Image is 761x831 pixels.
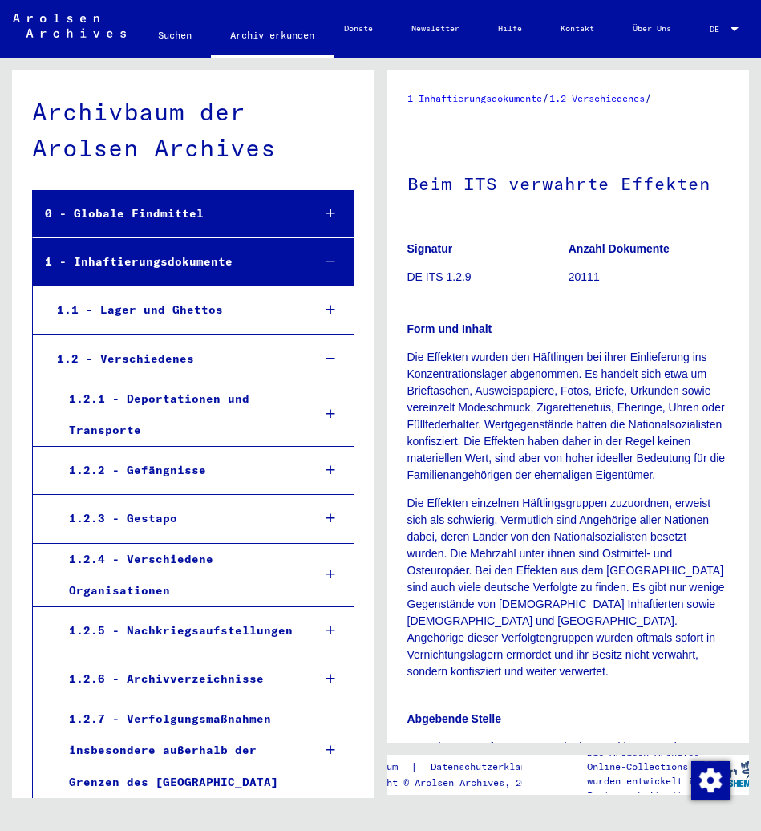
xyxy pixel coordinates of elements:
div: Zustimmung ändern [690,760,729,799]
span: / [645,91,652,105]
a: 1 Inhaftierungsdokumente [407,92,542,104]
h1: Beim ITS verwahrte Effekten [407,147,730,217]
div: | [347,759,562,776]
p: Die Effekten wurden den Häftlingen bei ihrer Einlieferung ins Konzentrationslager abgenommen. Es ... [407,349,730,484]
b: Form und Inhalt [407,322,492,335]
img: Zustimmung ändern [691,761,730,800]
div: 1.2.7 - Verfolgungsmaßnahmen insbesondere außerhalb der Grenzen des [GEOGRAPHIC_DATA] [57,703,301,798]
a: Datenschutzerklärung [418,759,562,776]
div: 0 - Globale Findmittel [33,198,300,229]
div: 1.2.3 - Gestapo [57,503,301,534]
div: 1.2.6 - Archivverzeichnisse [57,663,301,695]
div: 1.1 - Lager und Ghettos [45,294,300,326]
div: 1 - Inhaftierungsdokumente [33,246,300,278]
a: Donate [325,10,392,48]
a: Archiv erkunden [211,16,334,58]
div: Archivbaum der Arolsen Archives [32,94,354,166]
p: 20111 [569,269,729,286]
p: Copyright © Arolsen Archives, 2021 [347,776,562,790]
span: DE [710,25,727,34]
a: 1.2 Verschiedenes [549,92,645,104]
b: Anzahl Dokumente [569,242,670,255]
a: Suchen [139,16,211,55]
p: Die Arolsen Archives Online-Collections [587,745,703,774]
div: 1.2.2 - Gefängnisse [57,455,301,486]
a: Kontakt [541,10,613,48]
p: Verwaltungsamt für Innere Restitution Stadthagen und Bayerisches Landesentschädigungsamt ([GEOGRA... [407,739,730,789]
p: DE ITS 1.2.9 [407,269,568,286]
b: Abgebende Stelle [407,712,501,725]
span: / [542,91,549,105]
a: Hilfe [479,10,541,48]
div: 1.2.5 - Nachkriegsaufstellungen [57,615,301,647]
div: 1.2.4 - Verschiedene Organisationen [57,544,301,606]
div: 1.2.1 - Deportationen und Transporte [57,383,301,446]
a: Über Uns [613,10,690,48]
p: wurden entwickelt in Partnerschaft mit [587,774,703,803]
div: 1.2 - Verschiedenes [45,343,300,375]
a: Newsletter [392,10,479,48]
p: Die Effekten einzelnen Häftlingsgruppen zuzuordnen, erweist sich als schwierig. Vermutlich sind A... [407,495,730,680]
img: Arolsen_neg.svg [13,14,126,38]
b: Signatur [407,242,453,255]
